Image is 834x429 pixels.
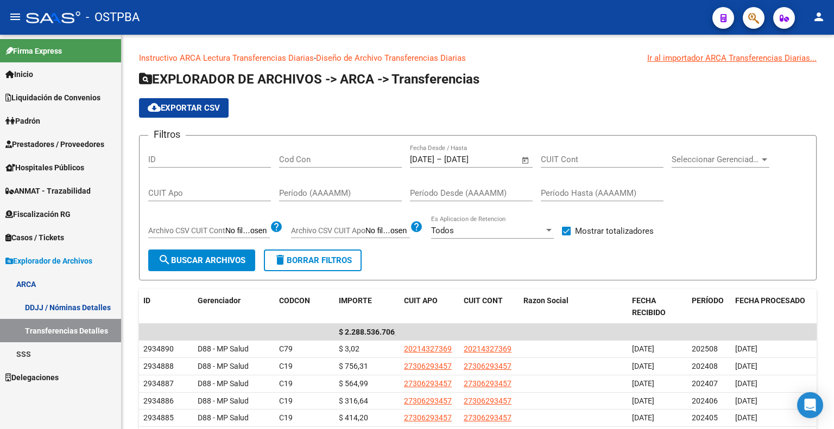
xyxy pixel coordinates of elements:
[143,379,174,388] span: 2934887
[735,344,757,353] span: [DATE]
[279,344,293,353] span: C79
[279,379,293,388] span: C19
[519,289,628,325] datatable-header-cell: Razon Social
[316,53,466,63] a: Diseño de Archivo Transferencias Diarias
[198,362,249,370] span: D88 - MP Salud
[400,289,459,325] datatable-header-cell: CUIT APO
[812,10,825,23] mat-icon: person
[692,296,724,305] span: PERÍODO
[632,344,654,353] span: [DATE]
[365,226,410,236] input: Archivo CSV CUIT Apo
[143,362,174,370] span: 2934888
[139,52,817,64] p: -
[158,255,245,265] span: Buscar Archivos
[404,396,452,405] span: 27306293457
[520,154,532,167] button: Open calendar
[143,296,150,305] span: ID
[464,379,511,388] span: 27306293457
[339,396,368,405] span: $ 316,64
[198,413,249,422] span: D88 - MP Salud
[692,362,718,370] span: 202408
[339,328,405,336] span: $ 2.288.536.706,18
[270,220,283,233] mat-icon: help
[5,162,84,174] span: Hospitales Públicos
[279,396,293,405] span: C19
[464,344,511,353] span: 20214327369
[444,155,497,164] input: Fecha fin
[198,344,249,353] span: D88 - MP Salud
[274,255,352,265] span: Borrar Filtros
[632,296,666,317] span: FECHA RECIBIDO
[5,255,92,267] span: Explorador de Archivos
[5,115,40,127] span: Padrón
[5,68,33,80] span: Inicio
[86,5,140,29] span: - OSTPBA
[148,103,220,113] span: Exportar CSV
[731,289,812,325] datatable-header-cell: FECHA PROCESADO
[632,362,654,370] span: [DATE]
[404,362,452,370] span: 27306293457
[735,379,757,388] span: [DATE]
[410,220,423,233] mat-icon: help
[5,208,71,220] span: Fiscalización RG
[464,413,511,422] span: 27306293457
[692,344,718,353] span: 202508
[198,396,249,405] span: D88 - MP Salud
[5,92,100,104] span: Liquidación de Convenios
[404,413,452,422] span: 27306293457
[692,379,718,388] span: 202407
[735,296,805,305] span: FECHA PROCESADO
[431,226,454,235] span: Todos
[148,249,255,271] button: Buscar Archivos
[632,379,654,388] span: [DATE]
[139,289,193,325] datatable-header-cell: ID
[143,344,174,353] span: 2934890
[672,155,760,164] span: Seleccionar Gerenciador
[198,379,249,388] span: D88 - MP Salud
[143,413,174,422] span: 2934885
[339,296,372,305] span: IMPORTE
[437,155,442,164] span: –
[225,226,270,236] input: Archivo CSV CUIT Cont
[735,396,757,405] span: [DATE]
[404,296,438,305] span: CUIT APO
[193,289,275,325] datatable-header-cell: Gerenciador
[459,289,519,325] datatable-header-cell: CUIT CONT
[735,413,757,422] span: [DATE]
[628,289,687,325] datatable-header-cell: FECHA RECIBIDO
[139,72,479,87] span: EXPLORADOR DE ARCHIVOS -> ARCA -> Transferencias
[410,155,434,164] input: Fecha inicio
[339,344,359,353] span: $ 3,02
[158,253,171,266] mat-icon: search
[647,52,817,64] div: Ir al importador ARCA Transferencias Diarias...
[264,249,362,271] button: Borrar Filtros
[198,296,241,305] span: Gerenciador
[5,372,59,383] span: Delegaciones
[523,296,568,305] span: Razon Social
[279,296,310,305] span: CODCON
[692,413,718,422] span: 202405
[334,289,400,325] datatable-header-cell: IMPORTE
[139,98,229,118] button: Exportar CSV
[464,362,511,370] span: 27306293457
[279,362,293,370] span: C19
[692,396,718,405] span: 202406
[148,127,186,142] h3: Filtros
[464,296,503,305] span: CUIT CONT
[275,289,313,325] datatable-header-cell: CODCON
[735,362,757,370] span: [DATE]
[632,413,654,422] span: [DATE]
[797,392,823,418] div: Open Intercom Messenger
[5,138,104,150] span: Prestadores / Proveedores
[148,101,161,114] mat-icon: cloud_download
[339,379,368,388] span: $ 564,99
[5,232,64,244] span: Casos / Tickets
[575,225,654,238] span: Mostrar totalizadores
[143,396,174,405] span: 2934886
[148,226,225,235] span: Archivo CSV CUIT Cont
[404,344,452,353] span: 20214327369
[5,45,62,57] span: Firma Express
[291,226,365,235] span: Archivo CSV CUIT Apo
[404,379,452,388] span: 27306293457
[687,289,731,325] datatable-header-cell: PERÍODO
